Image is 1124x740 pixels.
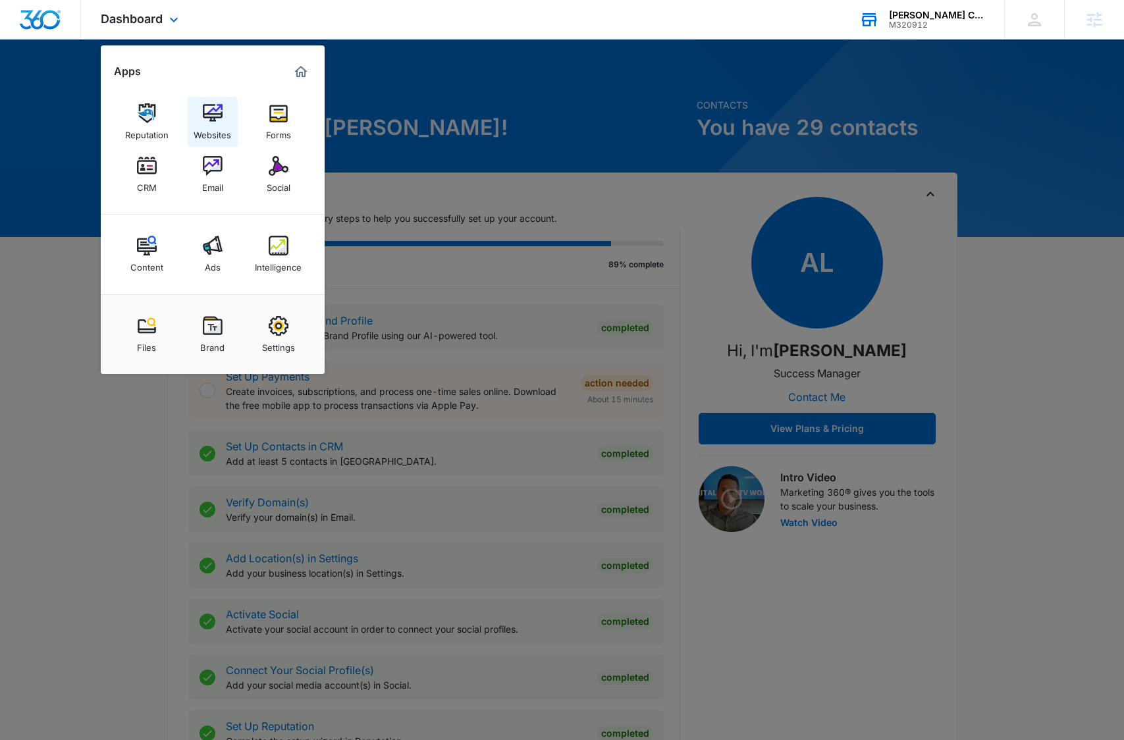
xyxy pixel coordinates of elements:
[255,255,302,273] div: Intelligence
[254,149,304,199] a: Social
[188,149,238,199] a: Email
[290,61,311,82] a: Marketing 360® Dashboard
[205,255,221,273] div: Ads
[137,336,156,353] div: Files
[267,176,290,193] div: Social
[188,309,238,359] a: Brand
[254,309,304,359] a: Settings
[122,229,172,279] a: Content
[122,149,172,199] a: CRM
[200,336,225,353] div: Brand
[114,65,141,78] h2: Apps
[889,20,985,30] div: account id
[202,176,223,193] div: Email
[262,336,295,353] div: Settings
[188,229,238,279] a: Ads
[125,123,169,140] div: Reputation
[122,309,172,359] a: Files
[266,123,291,140] div: Forms
[130,255,163,273] div: Content
[137,176,157,193] div: CRM
[101,12,163,26] span: Dashboard
[254,97,304,147] a: Forms
[194,123,231,140] div: Websites
[254,229,304,279] a: Intelligence
[889,10,985,20] div: account name
[122,97,172,147] a: Reputation
[188,97,238,147] a: Websites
